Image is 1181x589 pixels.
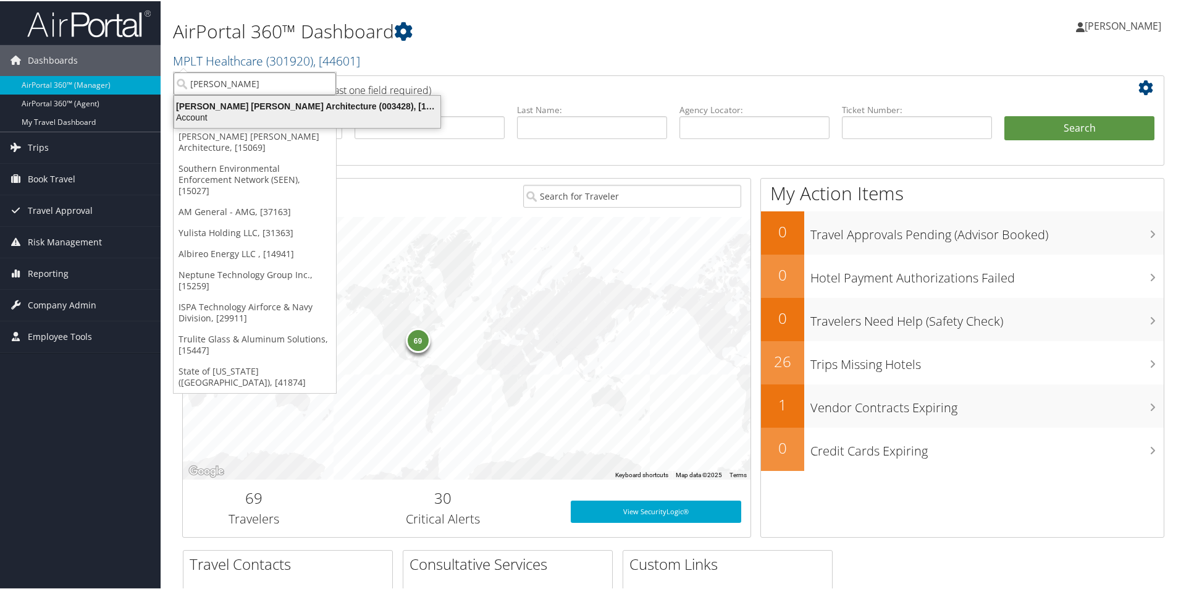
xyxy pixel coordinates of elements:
h2: 0 [761,436,804,457]
h3: Trips Missing Hotels [810,349,1164,372]
a: Yulista Holding LLC, [31363] [174,221,336,242]
h2: 69 [192,486,316,507]
a: 0Travelers Need Help (Safety Check) [761,297,1164,340]
a: Open this area in Google Maps (opens a new window) [186,462,227,478]
h3: Credit Cards Expiring [810,435,1164,459]
a: AM General - AMG, [37163] [174,200,336,221]
a: Neptune Technology Group Inc., [15259] [174,263,336,295]
span: Dashboards [28,44,78,75]
h2: Consultative Services [410,553,612,574]
a: MPLT Healthcare [173,51,360,68]
a: Trulite Glass & Aluminum Solutions, [15447] [174,328,336,360]
label: Agency Locator: [679,103,830,115]
div: [PERSON_NAME] [PERSON_NAME] Architecture (003428), [15069] [167,100,448,111]
span: [PERSON_NAME] [1085,18,1161,32]
label: Last Name: [517,103,667,115]
a: [PERSON_NAME] [PERSON_NAME] Architecture, [15069] [174,125,336,157]
span: Reporting [28,257,69,288]
span: (at least one field required) [313,82,431,96]
span: Book Travel [28,163,75,193]
span: Trips [28,131,49,162]
label: Ticket Number: [842,103,992,115]
h2: 1 [761,393,804,414]
a: Southern Environmental Enforcement Network (SEEN), [15027] [174,157,336,200]
span: Risk Management [28,226,102,256]
span: Company Admin [28,289,96,320]
h3: Vendor Contracts Expiring [810,392,1164,415]
button: Keyboard shortcuts [615,470,668,478]
a: 0Travel Approvals Pending (Advisor Booked) [761,210,1164,253]
a: Albireo Energy LLC , [14941] [174,242,336,263]
a: 26Trips Missing Hotels [761,340,1164,383]
span: Map data ©2025 [676,470,722,477]
div: Account [167,111,448,122]
a: 0Hotel Payment Authorizations Failed [761,253,1164,297]
a: View SecurityLogic® [571,499,741,522]
h1: My Action Items [761,179,1164,205]
h2: 0 [761,220,804,241]
div: 69 [405,327,430,352]
h2: Custom Links [629,553,832,574]
a: 1Vendor Contracts Expiring [761,383,1164,426]
h2: 0 [761,307,804,328]
h3: Travelers [192,509,316,527]
img: Google [186,462,227,478]
span: Employee Tools [28,320,92,351]
a: 0Credit Cards Expiring [761,426,1164,470]
h2: Airtinerary Lookup [192,77,1073,98]
h3: Travelers Need Help (Safety Check) [810,305,1164,329]
h2: Travel Contacts [190,553,392,574]
a: Terms (opens in new tab) [729,470,747,477]
a: [PERSON_NAME] [1076,6,1174,43]
h3: Critical Alerts [334,509,552,527]
img: airportal-logo.png [27,8,151,37]
span: , [ 44601 ] [313,51,360,68]
h3: Travel Approvals Pending (Advisor Booked) [810,219,1164,242]
h2: 30 [334,486,552,507]
h2: 26 [761,350,804,371]
h1: AirPortal 360™ Dashboard [173,17,840,43]
h2: 0 [761,263,804,284]
input: Search Accounts [174,71,336,94]
button: Search [1004,115,1154,140]
span: Travel Approval [28,194,93,225]
input: Search for Traveler [523,184,741,206]
h3: Hotel Payment Authorizations Failed [810,262,1164,286]
span: ( 301920 ) [266,51,313,68]
a: ISPA Technology Airforce & Navy Division, [29911] [174,295,336,328]
a: State of [US_STATE] ([GEOGRAPHIC_DATA]), [41874] [174,360,336,392]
